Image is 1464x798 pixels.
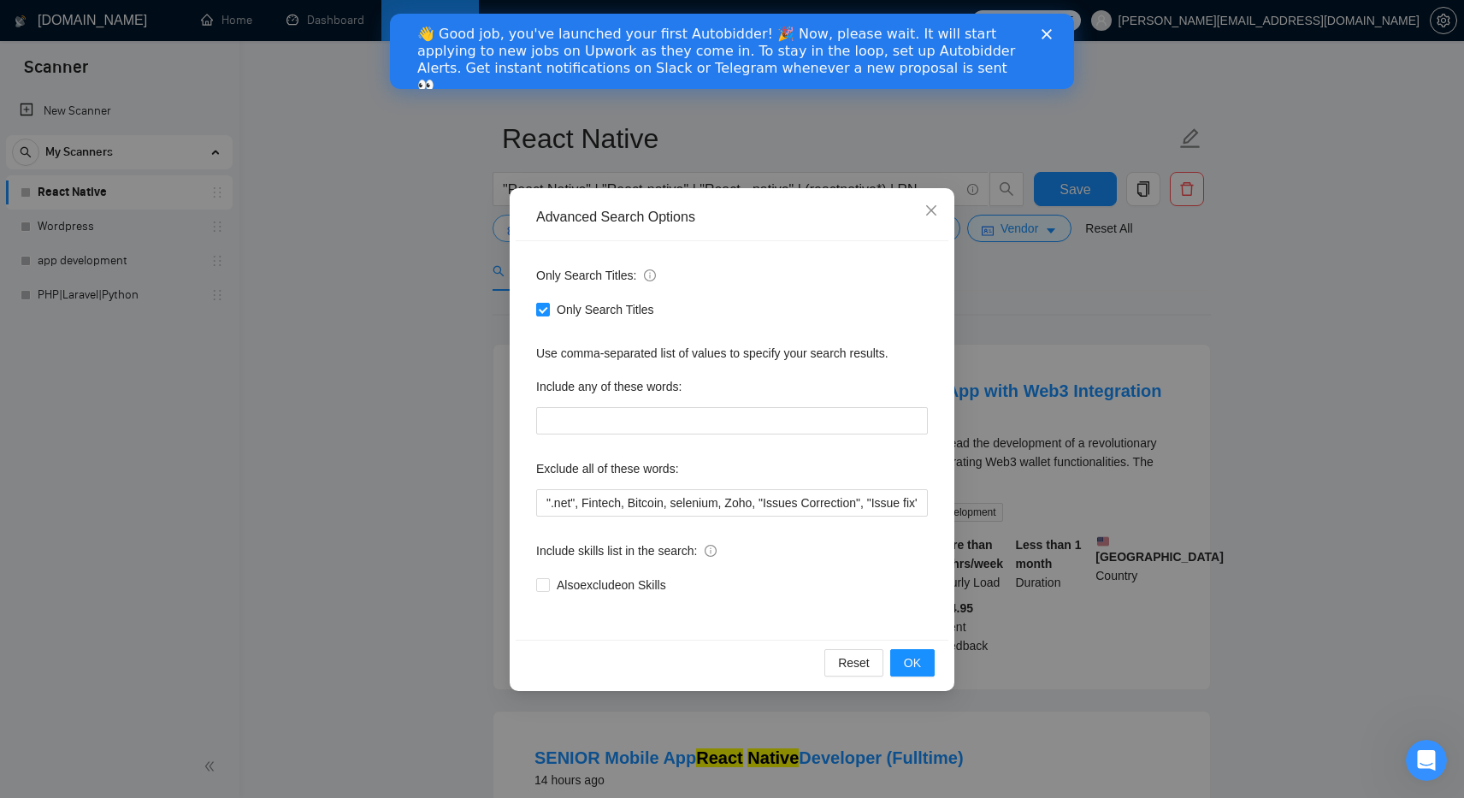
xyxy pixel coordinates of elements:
[536,373,682,400] label: Include any of these words:
[550,300,661,319] span: Only Search Titles
[27,12,629,80] div: 👋 Good job, you've launched your first Autobidder! 🎉 Now, please wait. It will start applying to ...
[644,269,656,281] span: info-circle
[536,455,679,482] label: Exclude all of these words:
[838,653,870,672] span: Reset
[536,208,928,227] div: Advanced Search Options
[705,545,717,557] span: info-circle
[924,204,938,217] span: close
[536,344,928,363] div: Use comma-separated list of values to specify your search results.
[824,649,883,677] button: Reset
[904,653,921,672] span: OK
[890,649,935,677] button: OK
[536,266,656,285] span: Only Search Titles:
[550,576,673,594] span: Also exclude on Skills
[536,541,717,560] span: Include skills list in the search:
[390,14,1074,89] iframe: Intercom live chat banner
[908,188,954,234] button: Close
[1406,740,1447,781] iframe: Intercom live chat
[652,15,669,26] div: Close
